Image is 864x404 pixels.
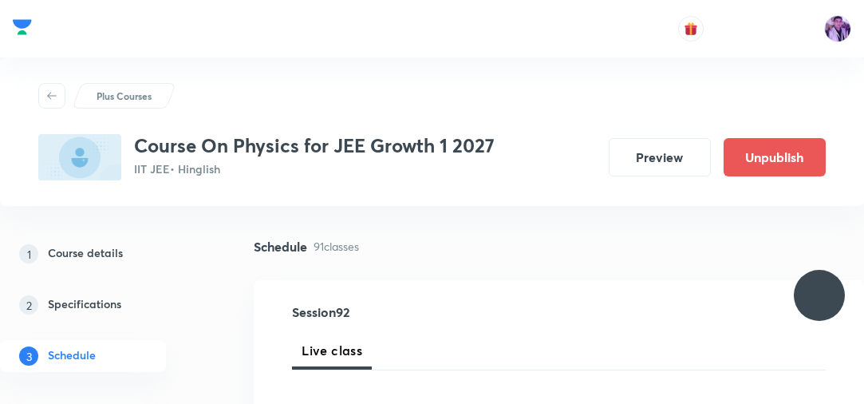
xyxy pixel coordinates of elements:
h4: Schedule [254,240,307,253]
h3: Course On Physics for JEE Growth 1 2027 [134,134,495,157]
img: avatar [684,22,698,36]
h5: Course details [48,244,123,263]
p: Plus Courses [97,89,152,103]
h5: Schedule [48,347,96,366]
img: preeti Tripathi [824,15,851,42]
button: Unpublish [724,138,826,176]
p: IIT JEE • Hinglish [134,160,495,177]
h4: Session 92 [292,306,569,319]
p: 1 [19,244,38,263]
a: Company Logo [13,15,32,43]
h5: Specifications [48,295,121,315]
button: Preview [609,138,711,176]
img: Company Logo [13,15,32,39]
button: avatar [678,16,704,42]
img: 544BD85C-3E1A-4CB5-B03F-7CA9633C3C67_plus.png [38,134,121,180]
p: 3 [19,347,38,366]
span: Live class [302,341,362,360]
img: ttu [810,286,829,305]
p: 2 [19,295,38,315]
p: 91 classes [314,238,359,255]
